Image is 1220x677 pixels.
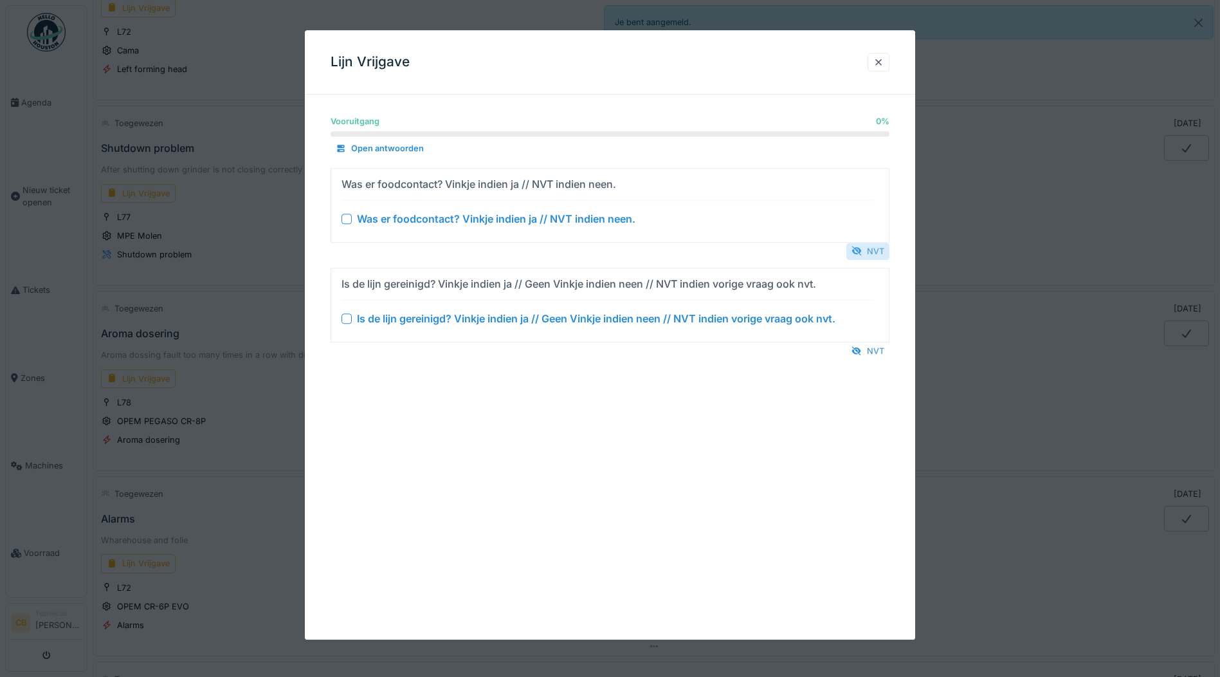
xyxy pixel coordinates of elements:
div: NVT [846,243,889,260]
div: 0 % [876,115,889,127]
div: Vooruitgang [331,115,379,127]
div: NVT [846,342,889,360]
div: Was er foodcontact? Vinkje indien ja // NVT indien neen. [357,211,635,227]
h3: Lijn Vrijgave [331,54,410,70]
summary: Is de lijn gereinigd? Vinkje indien ja // Geen Vinkje indien neen // NVT indien vorige vraag ook ... [336,274,884,337]
div: Is de lijn gereinigd? Vinkje indien ja // Geen Vinkje indien neen // NVT indien vorige vraag ook ... [341,276,816,292]
summary: Was er foodcontact? Vinkje indien ja // NVT indien neen. Was er foodcontact? Vinkje indien ja // ... [336,174,884,237]
div: Is de lijn gereinigd? Vinkje indien ja // Geen Vinkje indien neen // NVT indien vorige vraag ook ... [357,311,835,326]
progress: 0 % [331,132,889,137]
div: Open antwoorden [331,140,429,158]
div: Was er foodcontact? Vinkje indien ja // NVT indien neen. [341,176,616,192]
